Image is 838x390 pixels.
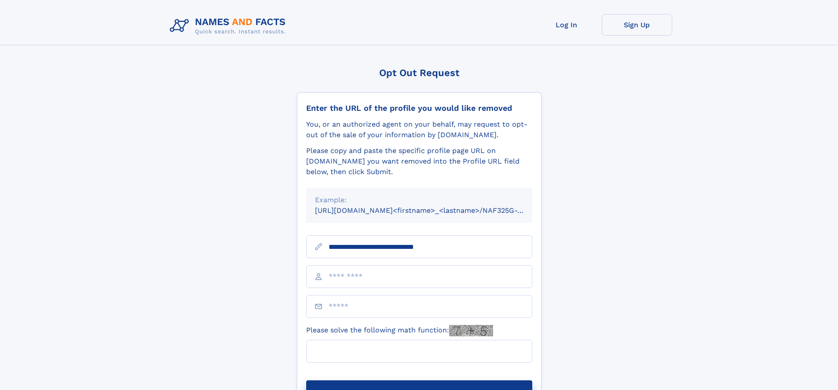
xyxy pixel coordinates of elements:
a: Log In [531,14,602,36]
div: Enter the URL of the profile you would like removed [306,103,532,113]
a: Sign Up [602,14,672,36]
label: Please solve the following math function: [306,325,493,336]
div: Example: [315,195,523,205]
div: Opt Out Request [297,67,542,78]
div: You, or an authorized agent on your behalf, may request to opt-out of the sale of your informatio... [306,119,532,140]
img: Logo Names and Facts [166,14,293,38]
div: Please copy and paste the specific profile page URL on [DOMAIN_NAME] you want removed into the Pr... [306,146,532,177]
small: [URL][DOMAIN_NAME]<firstname>_<lastname>/NAF325G-xxxxxxxx [315,206,549,215]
